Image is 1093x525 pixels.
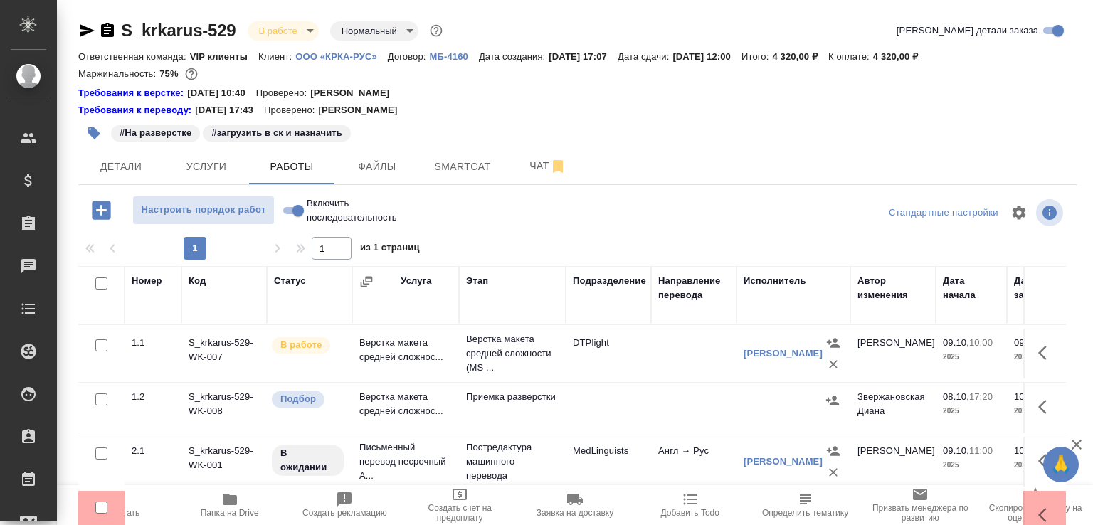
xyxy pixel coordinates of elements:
[121,21,236,40] a: S_krkarus-529
[264,103,319,117] p: Проверено:
[857,274,929,302] div: Автор изменения
[978,485,1093,525] button: Скопировать ссылку на оценку заказа
[270,390,345,409] div: Можно подбирать исполнителей
[411,503,509,523] span: Создать счет на предоплату
[823,462,844,483] button: Удалить
[762,508,848,518] span: Определить тематику
[78,51,190,62] p: Ответственная команда:
[295,50,388,62] a: ООО «КРКА-РУС»
[661,508,719,518] span: Добавить Todo
[850,437,936,487] td: [PERSON_NAME]
[99,22,116,39] button: Скопировать ссылку
[256,86,311,100] p: Проверено:
[132,390,174,404] div: 1.2
[181,383,267,433] td: S_krkarus-529-WK-008
[132,274,162,288] div: Номер
[943,445,969,456] p: 09.10,
[181,329,267,378] td: S_krkarus-529-WK-007
[132,336,174,350] div: 1.1
[78,117,110,149] button: Добавить тэг
[182,65,201,83] button: 893.93 RUB;
[466,274,488,288] div: Этап
[862,485,978,525] button: Призвать менеджера по развитию
[258,51,295,62] p: Клиент:
[189,274,206,288] div: Код
[1014,350,1071,364] p: 2025
[78,86,187,100] div: Нажми, чтобы открыть папку с инструкцией
[969,445,993,456] p: 11:00
[850,383,936,433] td: Звержановская Диана
[78,22,95,39] button: Скопировать ссылку для ЯМессенджера
[280,338,322,352] p: В работе
[302,508,387,518] span: Создать рекламацию
[195,103,264,117] p: [DATE] 17:43
[873,51,929,62] p: 4 320,00 ₽
[140,202,267,218] span: Настроить порядок работ
[885,202,1002,224] div: split button
[651,437,736,487] td: Англ → Рус
[280,392,316,406] p: Подбор
[201,508,259,518] span: Папка на Drive
[359,275,374,289] button: Сгруппировать
[430,51,479,62] p: МБ-4160
[402,485,517,525] button: Создать счет на предоплату
[828,51,873,62] p: К оплате:
[466,332,559,375] p: Верстка макета средней сложности (MS ...
[1014,458,1071,472] p: 2025
[744,274,806,288] div: Исполнитель
[658,274,729,302] div: Направление перевода
[741,51,772,62] p: Итого:
[517,485,633,525] button: Заявка на доставку
[566,437,651,487] td: MedLinguists
[258,158,326,176] span: Работы
[1043,447,1079,482] button: 🙏
[943,274,1000,302] div: Дата начала
[248,21,319,41] div: В работе
[430,50,479,62] a: МБ-4160
[672,51,741,62] p: [DATE] 12:00
[943,458,1000,472] p: 2025
[287,485,403,525] button: Создать рекламацию
[310,86,400,100] p: [PERSON_NAME]
[850,329,936,378] td: [PERSON_NAME]
[120,126,191,140] p: #На разверстке
[352,383,459,433] td: Верстка макета средней сложнос...
[1014,404,1071,418] p: 2025
[78,86,187,100] a: Требования к верстке:
[871,503,969,523] span: Призвать менеджера по развитию
[401,274,431,288] div: Услуга
[318,103,408,117] p: [PERSON_NAME]
[172,158,241,176] span: Услуги
[110,126,201,138] span: На разверстке
[633,485,748,525] button: Добавить Todo
[190,51,258,62] p: VIP клиенты
[537,508,613,518] span: Заявка на доставку
[1030,390,1064,424] button: Здесь прячутся важные кнопки
[479,51,549,62] p: Дата создания:
[823,440,844,462] button: Назначить
[255,25,302,37] button: В работе
[772,51,828,62] p: 4 320,00 ₽
[1014,274,1071,302] div: Дата завершения
[388,51,430,62] p: Договор:
[295,51,388,62] p: ООО «КРКА-РУС»
[897,23,1038,38] span: [PERSON_NAME] детали заказа
[172,485,287,525] button: Папка на Drive
[427,21,445,40] button: Доп статусы указывают на важность/срочность заказа
[270,336,345,355] div: Исполнитель выполняет работу
[823,332,844,354] button: Назначить
[943,404,1000,418] p: 2025
[943,391,969,402] p: 08.10,
[270,444,345,477] div: Исполнитель назначен, приступать к работе пока рано
[1014,445,1040,456] p: 10.10,
[1030,444,1064,478] button: Здесь прячутся важные кнопки
[159,68,181,79] p: 75%
[181,437,267,487] td: S_krkarus-529-WK-001
[514,157,582,175] span: Чат
[1014,337,1040,348] p: 09.10,
[823,354,844,375] button: Удалить
[280,446,335,474] p: В ожидании
[132,196,275,225] button: Настроить порядок работ
[352,329,459,378] td: Верстка макета средней сложнос...
[748,485,863,525] button: Определить тематику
